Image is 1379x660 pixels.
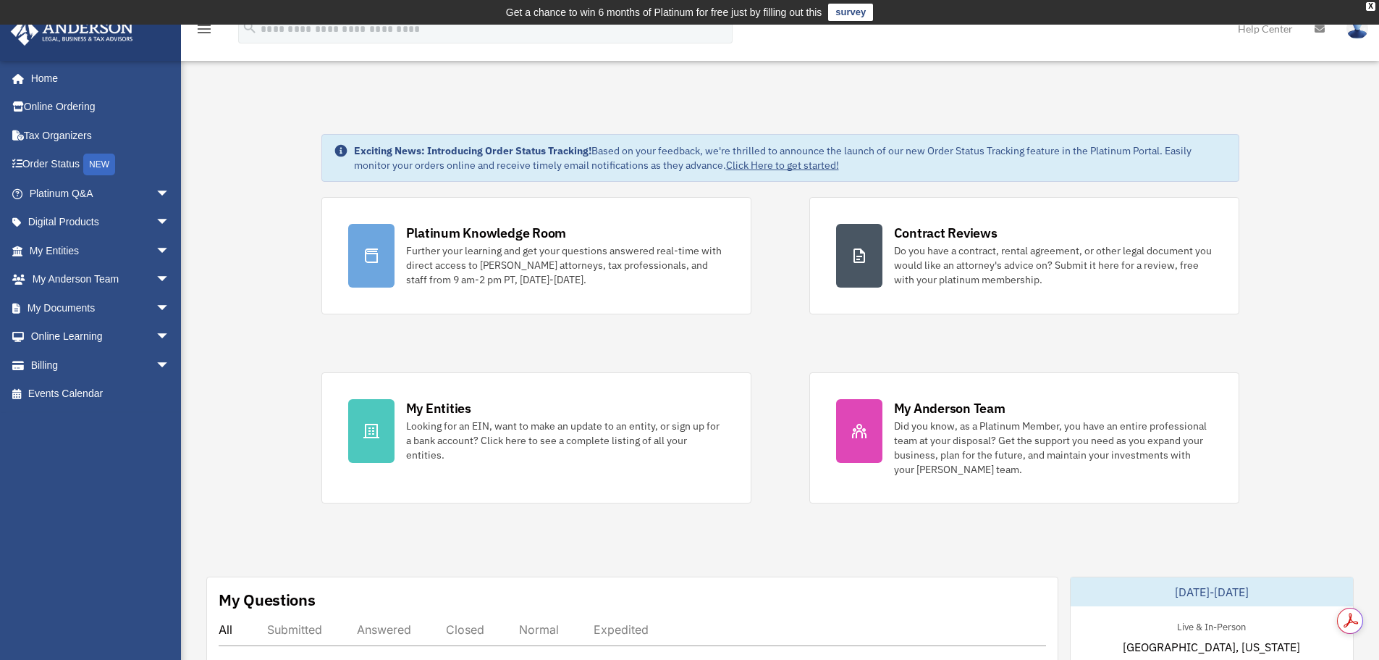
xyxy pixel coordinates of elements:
[10,293,192,322] a: My Documentsarrow_drop_down
[10,236,192,265] a: My Entitiesarrow_drop_down
[506,4,822,21] div: Get a chance to win 6 months of Platinum for free just by filling out this
[321,372,751,504] a: My Entities Looking for an EIN, want to make an update to an entity, or sign up for a bank accoun...
[406,243,725,287] div: Further your learning and get your questions answered real-time with direct access to [PERSON_NAM...
[446,622,484,637] div: Closed
[809,197,1239,314] a: Contract Reviews Do you have a contract, rental agreement, or other legal document you would like...
[321,197,751,314] a: Platinum Knowledge Room Further your learning and get your questions answered real-time with dire...
[519,622,559,637] div: Normal
[156,351,185,380] span: arrow_drop_down
[242,20,258,35] i: search
[894,224,998,242] div: Contract Reviews
[10,121,192,150] a: Tax Organizers
[894,419,1213,477] div: Did you know, as a Platinum Member, you have an entire professional team at your disposal? Get th...
[1123,638,1300,656] span: [GEOGRAPHIC_DATA], [US_STATE]
[357,622,411,637] div: Answered
[83,154,115,175] div: NEW
[10,179,192,208] a: Platinum Q&Aarrow_drop_down
[594,622,649,637] div: Expedited
[195,20,213,38] i: menu
[156,179,185,209] span: arrow_drop_down
[7,17,138,46] img: Anderson Advisors Platinum Portal
[1366,2,1375,11] div: close
[156,293,185,323] span: arrow_drop_down
[809,372,1239,504] a: My Anderson Team Did you know, as a Platinum Member, you have an entire professional team at your...
[10,380,192,409] a: Events Calendar
[10,150,192,180] a: Order StatusNEW
[219,589,316,611] div: My Questions
[1165,618,1257,633] div: Live & In-Person
[219,622,232,637] div: All
[354,144,591,157] strong: Exciting News: Introducing Order Status Tracking!
[10,322,192,351] a: Online Learningarrow_drop_down
[406,224,567,242] div: Platinum Knowledge Room
[156,236,185,266] span: arrow_drop_down
[10,93,192,122] a: Online Ordering
[10,351,192,380] a: Billingarrow_drop_down
[894,399,1005,417] div: My Anderson Team
[406,399,471,417] div: My Entities
[10,265,192,294] a: My Anderson Teamarrow_drop_down
[828,4,873,21] a: survey
[195,25,213,38] a: menu
[1071,577,1353,606] div: [DATE]-[DATE]
[354,143,1227,172] div: Based on your feedback, we're thrilled to announce the launch of our new Order Status Tracking fe...
[1346,18,1368,39] img: User Pic
[156,208,185,238] span: arrow_drop_down
[406,419,725,462] div: Looking for an EIN, want to make an update to an entity, or sign up for a bank account? Click her...
[726,159,839,172] a: Click Here to get started!
[156,322,185,352] span: arrow_drop_down
[10,64,185,93] a: Home
[10,208,192,237] a: Digital Productsarrow_drop_down
[894,243,1213,287] div: Do you have a contract, rental agreement, or other legal document you would like an attorney's ad...
[156,265,185,295] span: arrow_drop_down
[267,622,322,637] div: Submitted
